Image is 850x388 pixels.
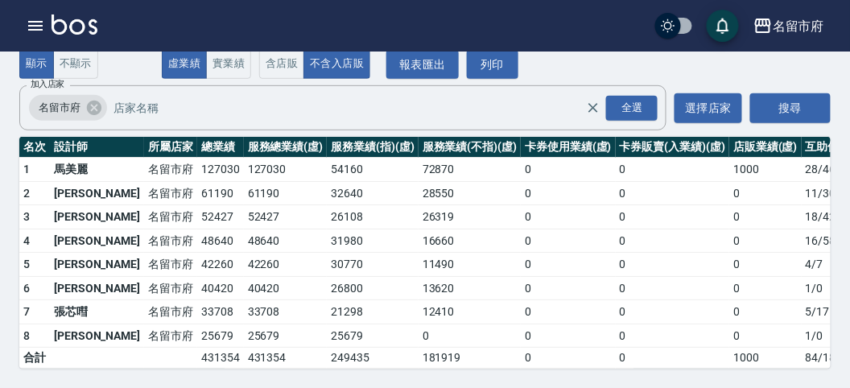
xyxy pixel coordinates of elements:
[50,253,144,277] td: [PERSON_NAME]
[31,78,64,90] label: 加入店家
[50,181,144,205] td: [PERSON_NAME]
[750,93,831,123] button: 搜尋
[616,137,729,158] th: 卡券販賣(入業績)(虛)
[327,300,419,324] td: 21298
[144,137,197,158] th: 所屬店家
[327,181,419,205] td: 32640
[23,163,30,175] span: 1
[197,253,244,277] td: 42260
[616,276,729,300] td: 0
[327,253,419,277] td: 30770
[729,300,802,324] td: 0
[707,10,739,42] button: save
[303,48,370,80] button: 不含入店販
[23,329,30,342] span: 8
[616,229,729,253] td: 0
[50,137,144,158] th: 設計師
[327,158,419,182] td: 54160
[773,16,824,36] div: 名留市府
[244,229,328,253] td: 48640
[327,205,419,229] td: 26108
[729,276,802,300] td: 0
[467,50,518,80] button: 列印
[244,181,328,205] td: 61190
[675,93,742,123] button: 選擇店家
[419,181,521,205] td: 28550
[19,137,50,158] th: 名次
[50,158,144,182] td: 馬美麗
[729,158,802,182] td: 1000
[50,205,144,229] td: [PERSON_NAME]
[19,48,54,80] button: 顯示
[419,300,521,324] td: 12410
[616,300,729,324] td: 0
[521,181,616,205] td: 0
[419,348,521,369] td: 181919
[327,348,419,369] td: 249435
[729,324,802,348] td: 0
[729,253,802,277] td: 0
[244,276,328,300] td: 40420
[50,324,144,348] td: [PERSON_NAME]
[616,158,729,182] td: 0
[521,324,616,348] td: 0
[582,97,604,119] button: Clear
[144,181,197,205] td: 名留市府
[419,324,521,348] td: 0
[419,158,521,182] td: 72870
[109,94,615,122] input: 店家名稱
[419,253,521,277] td: 11490
[29,100,90,116] span: 名留市府
[327,276,419,300] td: 26800
[616,348,729,369] td: 0
[23,305,30,318] span: 7
[244,158,328,182] td: 127030
[244,324,328,348] td: 25679
[197,181,244,205] td: 61190
[144,229,197,253] td: 名留市府
[616,253,729,277] td: 0
[729,137,802,158] th: 店販業績(虛)
[327,324,419,348] td: 25679
[144,276,197,300] td: 名留市府
[386,50,459,80] button: 報表匯出
[747,10,831,43] button: 名留市府
[197,137,244,158] th: 總業績
[197,348,244,369] td: 431354
[206,48,251,80] button: 實業績
[521,300,616,324] td: 0
[144,324,197,348] td: 名留市府
[23,210,30,223] span: 3
[729,181,802,205] td: 0
[521,137,616,158] th: 卡券使用業績(虛)
[521,253,616,277] td: 0
[729,348,802,369] td: 1000
[23,282,30,295] span: 6
[729,205,802,229] td: 0
[521,229,616,253] td: 0
[197,158,244,182] td: 127030
[197,229,244,253] td: 48640
[259,48,304,80] button: 含店販
[603,93,661,124] button: Open
[419,137,521,158] th: 服務業績(不指)(虛)
[197,300,244,324] td: 33708
[19,348,50,369] td: 合計
[144,158,197,182] td: 名留市府
[616,324,729,348] td: 0
[23,234,30,247] span: 4
[50,229,144,253] td: [PERSON_NAME]
[729,229,802,253] td: 0
[23,187,30,200] span: 2
[50,276,144,300] td: [PERSON_NAME]
[244,300,328,324] td: 33708
[521,158,616,182] td: 0
[616,181,729,205] td: 0
[244,205,328,229] td: 52427
[606,96,658,121] div: 全選
[521,205,616,229] td: 0
[244,348,328,369] td: 431354
[23,258,30,270] span: 5
[616,205,729,229] td: 0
